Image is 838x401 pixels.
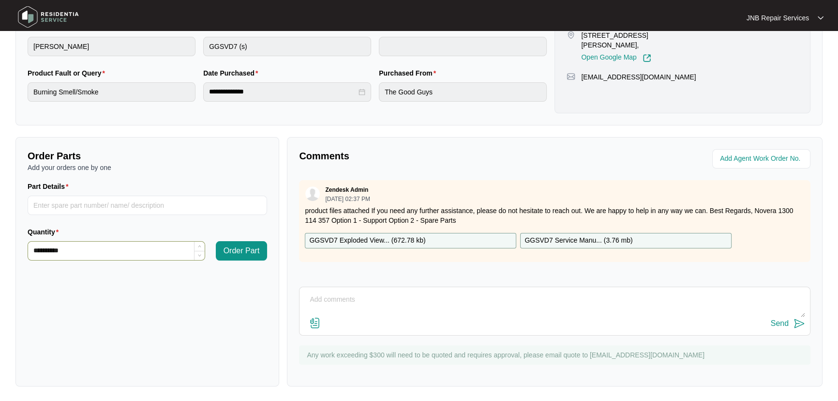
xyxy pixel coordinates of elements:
p: Order Parts [28,149,267,163]
input: Brand [28,37,195,56]
p: Comments [299,149,548,163]
input: Add Agent Work Order No. [720,153,805,165]
p: Zendesk Admin [325,186,368,194]
p: Any work exceeding $300 will need to be quoted and requires approval, please email quote to [EMAI... [307,350,806,360]
input: Product Model [203,37,371,56]
p: GGSVD7 Exploded View... ( 672.78 kb ) [309,235,425,246]
img: Link-External [643,54,651,62]
img: user.svg [305,186,320,201]
input: Part Details [28,196,267,215]
img: send-icon.svg [793,318,805,329]
label: Part Details [28,182,73,191]
img: map-pin [567,31,575,39]
img: file-attachment-doc.svg [309,317,321,329]
img: residentia service logo [15,2,82,31]
span: Increase Value [194,242,205,251]
label: Product Fault or Query [28,68,109,78]
input: Serial Number [379,37,547,56]
img: dropdown arrow [818,15,823,20]
a: Open Google Map [581,54,651,62]
input: Quantity [28,242,205,260]
input: Product Fault or Query [28,82,195,102]
input: Date Purchased [209,87,357,97]
p: Add your orders one by one [28,163,267,172]
input: Purchased From [379,82,547,102]
label: Date Purchased [203,68,262,78]
p: [EMAIL_ADDRESS][DOMAIN_NAME] [581,72,696,82]
span: up [198,245,201,248]
button: Send [771,317,805,330]
p: [DATE] 02:37 PM [325,196,370,202]
label: Purchased From [379,68,440,78]
label: Quantity [28,227,62,237]
p: JNB Repair Services [747,13,809,23]
button: Order Part [216,241,268,261]
span: Decrease Value [194,251,205,260]
div: Send [771,319,789,328]
span: Order Part [224,245,260,257]
img: map-pin [567,72,575,81]
p: GGSVD7 Service Manu... ( 3.76 mb ) [524,235,632,246]
span: down [198,254,201,257]
p: product files attached If you need any further assistance, please do not hesitate to reach out. W... [305,206,805,225]
p: [STREET_ADDRESS][PERSON_NAME], [581,31,702,50]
